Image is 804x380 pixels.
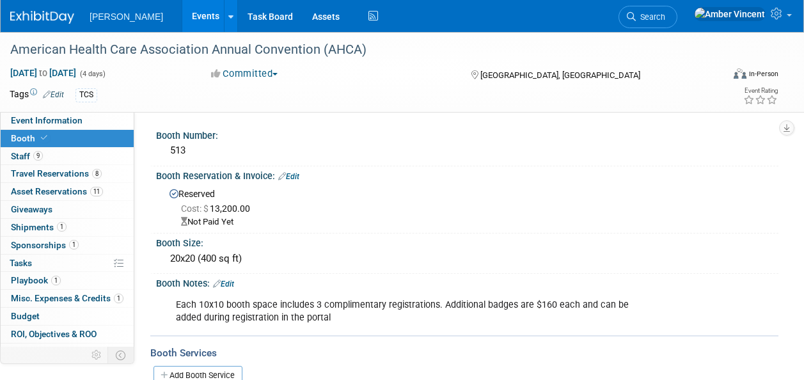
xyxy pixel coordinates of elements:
span: Giveaways [11,204,52,214]
span: Asset Reservations [11,186,103,196]
span: 1 [114,294,123,303]
a: Staff9 [1,148,134,165]
div: Event Rating [743,88,778,94]
img: Amber Vincent [694,7,766,21]
a: ROI, Objectives & ROO [1,326,134,343]
span: 1 [51,276,61,285]
span: 8 [92,169,102,178]
div: Not Paid Yet [181,216,769,228]
div: Booth Services [150,346,778,360]
span: Cost: $ [181,203,210,214]
a: Booth [1,130,134,147]
a: Misc. Expenses & Credits1 [1,290,134,307]
div: Reserved [166,184,769,228]
a: Event Information [1,112,134,129]
a: Edit [213,280,234,289]
a: Tasks [1,255,134,272]
span: [GEOGRAPHIC_DATA], [GEOGRAPHIC_DATA] [480,70,640,80]
span: Shipments [11,222,67,232]
span: 1 [57,222,67,232]
button: Committed [207,67,283,81]
a: Edit [43,90,64,99]
a: Search [619,6,677,28]
span: Booth [11,133,50,143]
div: TCS [75,88,97,102]
span: Tasks [10,258,32,268]
td: Toggle Event Tabs [108,347,134,363]
span: [PERSON_NAME] [90,12,163,22]
span: Sponsorships [11,240,79,250]
div: Each 10x10 booth space includes 3 complimentary registrations. Additional badges are $160 each an... [167,292,655,331]
a: Sponsorships1 [1,237,134,254]
a: Edit [278,172,299,181]
div: Booth Size: [156,234,778,249]
td: Tags [10,88,64,102]
td: Personalize Event Tab Strip [86,347,108,363]
span: Travel Reservations [11,168,102,178]
a: Shipments1 [1,219,134,236]
span: ROI, Objectives & ROO [11,329,97,339]
a: Giveaways [1,201,134,218]
span: Budget [11,311,40,321]
span: Staff [11,151,43,161]
span: 9 [33,151,43,161]
span: Playbook [11,275,61,285]
a: Budget [1,308,134,325]
a: Travel Reservations8 [1,165,134,182]
div: 513 [166,141,769,161]
a: Asset Reservations11 [1,183,134,200]
span: [DATE] [DATE] [10,67,77,79]
a: Playbook1 [1,272,134,289]
span: 9 [65,347,75,356]
span: 13,200.00 [181,203,255,214]
span: Misc. Expenses & Credits [11,293,123,303]
div: Event Format [666,67,778,86]
span: (4 days) [79,70,106,78]
div: Booth Notes: [156,274,778,290]
a: Attachments9 [1,344,134,361]
span: Attachments [11,347,75,357]
span: 1 [69,240,79,249]
div: American Health Care Association Annual Convention (AHCA) [6,38,713,61]
span: Search [636,12,665,22]
span: 11 [90,187,103,196]
div: Booth Number: [156,126,778,142]
img: Format-Inperson.png [734,68,746,79]
img: ExhibitDay [10,11,74,24]
span: to [37,68,49,78]
span: Event Information [11,115,83,125]
div: Booth Reservation & Invoice: [156,166,778,183]
div: In-Person [748,69,778,79]
i: Booth reservation complete [41,134,47,141]
div: 20x20 (400 sq ft) [166,249,769,269]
